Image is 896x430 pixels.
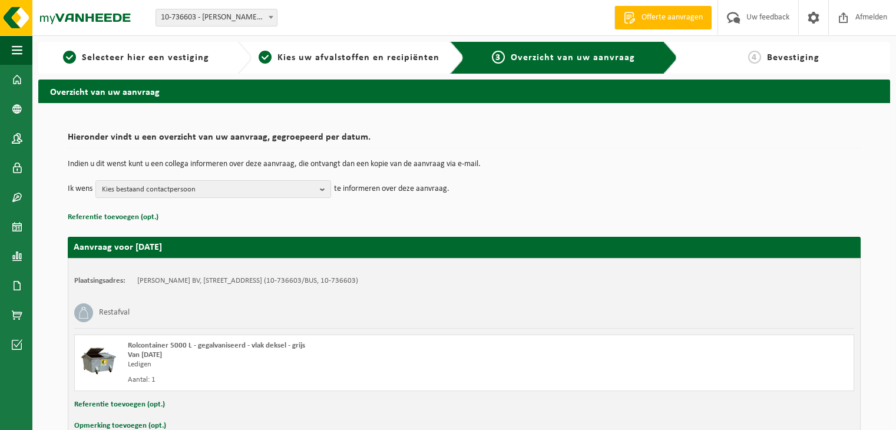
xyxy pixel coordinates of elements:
button: Kies bestaand contactpersoon [95,180,331,198]
div: Ledigen [128,360,511,369]
h2: Overzicht van uw aanvraag [38,80,890,102]
span: Kies bestaand contactpersoon [102,181,315,199]
h2: Hieronder vindt u een overzicht van uw aanvraag, gegroepeerd per datum. [68,133,861,148]
span: 10-736603 - LEROY BV - IEPER [156,9,277,26]
a: 2Kies uw afvalstoffen en recipiënten [257,51,441,65]
img: WB-5000-GAL-GY-01.png [81,341,116,376]
span: Bevestiging [767,53,819,62]
a: 1Selecteer hier een vestiging [44,51,228,65]
span: 4 [748,51,761,64]
strong: Aanvraag voor [DATE] [74,243,162,252]
span: Rolcontainer 5000 L - gegalvaniseerd - vlak deksel - grijs [128,342,305,349]
span: 1 [63,51,76,64]
button: Referentie toevoegen (opt.) [74,397,165,412]
button: Referentie toevoegen (opt.) [68,210,158,225]
td: [PERSON_NAME] BV, [STREET_ADDRESS] (10-736603/BUS, 10-736603) [137,276,358,286]
a: Offerte aanvragen [614,6,712,29]
span: Offerte aanvragen [639,12,706,24]
h3: Restafval [99,303,130,322]
strong: Van [DATE] [128,351,162,359]
p: Ik wens [68,180,92,198]
span: 2 [259,51,272,64]
p: Indien u dit wenst kunt u een collega informeren over deze aanvraag, die ontvangt dan een kopie v... [68,160,861,168]
strong: Plaatsingsadres: [74,277,125,285]
span: 10-736603 - LEROY BV - IEPER [156,9,277,27]
span: Overzicht van uw aanvraag [511,53,635,62]
span: Selecteer hier een vestiging [82,53,209,62]
span: 3 [492,51,505,64]
span: Kies uw afvalstoffen en recipiënten [277,53,439,62]
div: Aantal: 1 [128,375,511,385]
p: te informeren over deze aanvraag. [334,180,449,198]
